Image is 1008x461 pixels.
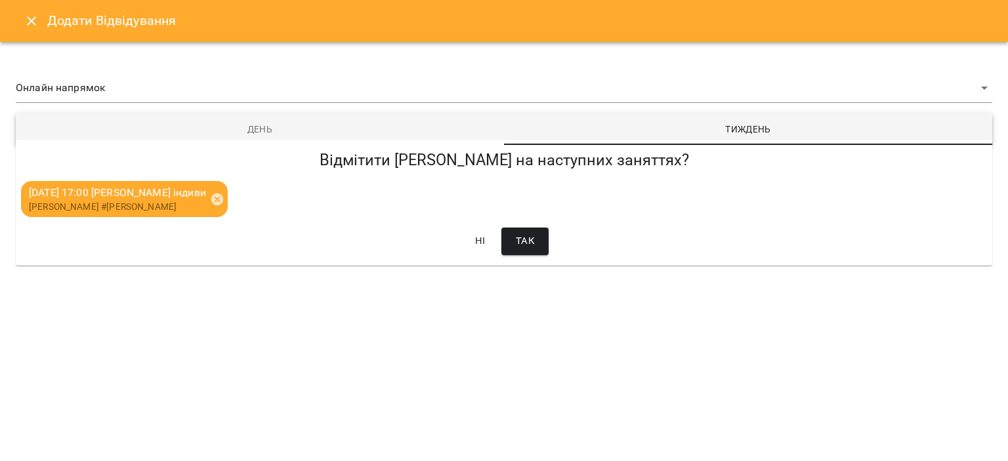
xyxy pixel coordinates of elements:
span: Так [516,233,534,250]
button: Close [16,5,47,37]
span: #[PERSON_NAME] [29,201,177,212]
button: Ні [459,228,501,255]
div: Онлайн напрямок [16,73,992,103]
span: День [24,121,496,137]
h5: Відмітити [PERSON_NAME] на наступних заняттях? [21,150,987,170]
span: Ні [467,233,494,250]
span: [DATE] 17:00 [PERSON_NAME] індиви [29,186,206,199]
span: [PERSON_NAME] [29,201,99,212]
span: Онлайн напрямок [16,80,976,96]
span: Тиждень [512,121,984,137]
div: [DATE] 17:00 [PERSON_NAME] індиви[PERSON_NAME] #[PERSON_NAME] [21,181,228,217]
button: Так [501,228,549,255]
h6: Додати Відвідування [47,10,177,31]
